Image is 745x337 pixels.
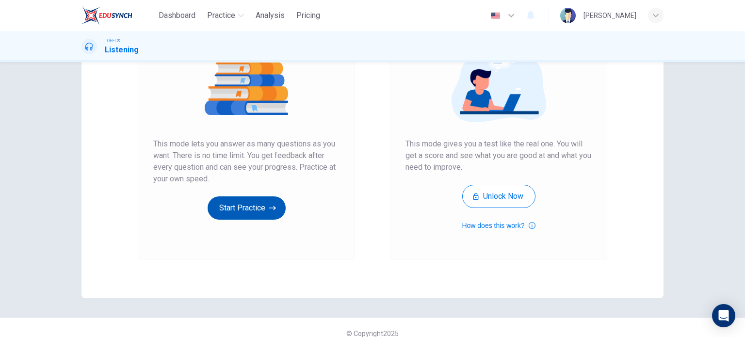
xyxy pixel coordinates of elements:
[712,304,735,327] div: Open Intercom Messenger
[292,7,324,24] button: Pricing
[252,7,289,24] button: Analysis
[81,6,155,25] a: EduSynch logo
[405,138,592,173] span: This mode gives you a test like the real one. You will get a score and see what you are good at a...
[296,10,320,21] span: Pricing
[560,8,576,23] img: Profile picture
[208,196,286,220] button: Start Practice
[583,10,636,21] div: [PERSON_NAME]
[489,12,502,19] img: en
[207,10,235,21] span: Practice
[155,7,199,24] button: Dashboard
[153,138,340,185] span: This mode lets you answer as many questions as you want. There is no time limit. You get feedback...
[462,220,535,231] button: How does this work?
[81,6,132,25] img: EduSynch logo
[203,7,248,24] button: Practice
[105,37,120,44] span: TOEFL®
[462,185,535,208] button: Unlock Now
[159,10,195,21] span: Dashboard
[105,44,139,56] h1: Listening
[256,10,285,21] span: Analysis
